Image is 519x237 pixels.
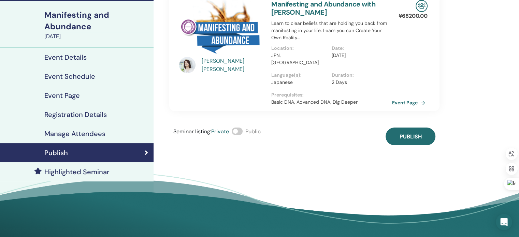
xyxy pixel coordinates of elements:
a: Event Page [392,98,428,108]
h4: Event Schedule [44,72,95,80]
p: Basic DNA, Advanced DNA, Dig Deeper [271,99,392,106]
p: [DATE] [332,52,388,59]
div: Open Intercom Messenger [496,214,512,230]
span: Publish [400,133,422,140]
p: Japanese [271,79,328,86]
h4: Event Page [44,91,80,100]
p: Prerequisites : [271,91,392,99]
h4: Event Details [44,53,87,61]
div: Manifesting and Abundance [44,9,149,32]
p: Learn to clear beliefs that are holding you back from manifesting in your life. Learn you can Cre... [271,20,392,41]
img: default.jpg [179,57,196,73]
p: 2 Days [332,79,388,86]
button: Publish [386,128,435,145]
h4: Manage Attendees [44,130,105,138]
p: JPN, [GEOGRAPHIC_DATA] [271,52,328,66]
a: [PERSON_NAME] [PERSON_NAME] [202,57,265,73]
p: Language(s) : [271,72,328,79]
h4: Registration Details [44,110,107,119]
p: Date : [332,45,388,52]
a: Manifesting and Abundance[DATE] [40,9,154,41]
span: Seminar listing : [173,128,211,135]
p: Location : [271,45,328,52]
div: [DATE] [44,32,149,41]
span: Public [245,128,261,135]
span: Private [211,128,229,135]
h4: Highlighted Seminar [44,168,110,176]
h4: Publish [44,149,68,157]
p: Duration : [332,72,388,79]
p: ¥ 68200.00 [399,12,428,20]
